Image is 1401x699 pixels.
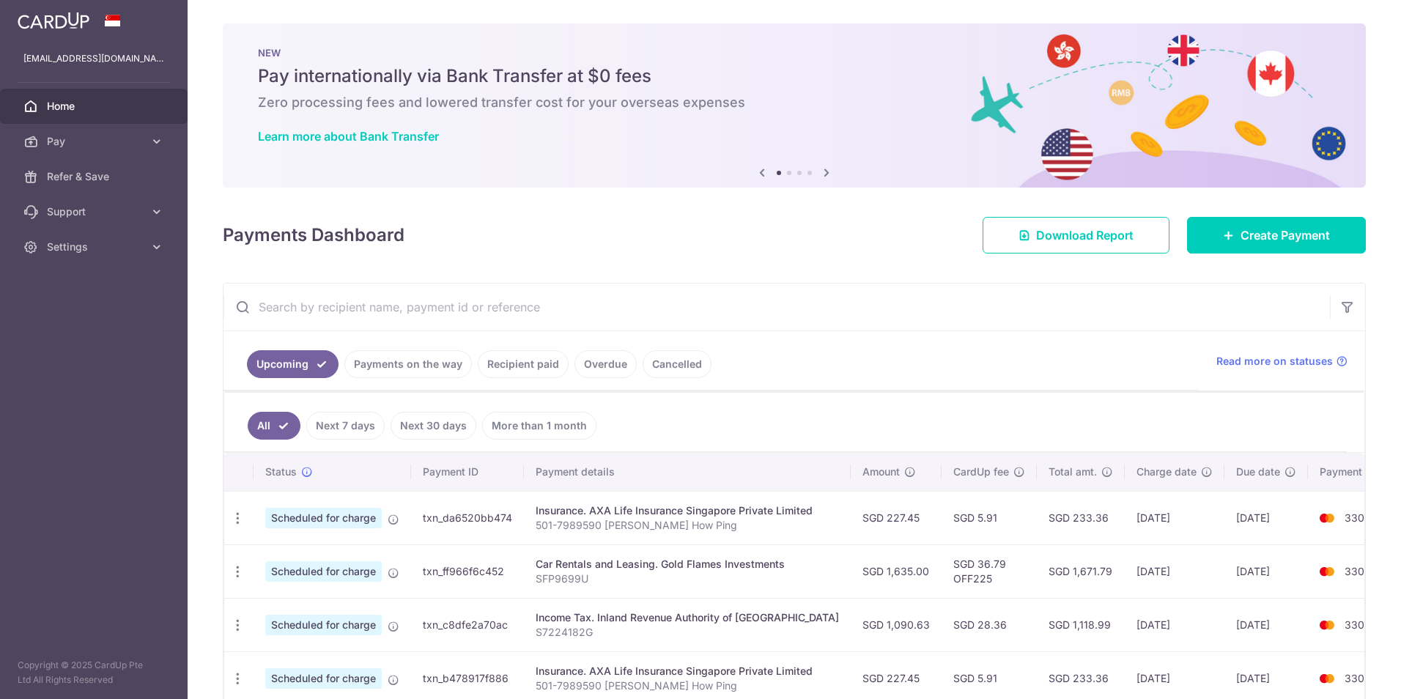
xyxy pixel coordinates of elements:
td: txn_c8dfe2a70ac [411,598,524,651]
span: Status [265,465,297,479]
span: 3309 [1345,565,1371,577]
a: Upcoming [247,350,339,378]
input: Search by recipient name, payment id or reference [223,284,1330,330]
p: [EMAIL_ADDRESS][DOMAIN_NAME] [23,51,164,66]
a: Cancelled [643,350,711,378]
td: SGD 36.79 OFF225 [942,544,1037,598]
h6: Zero processing fees and lowered transfer cost for your overseas expenses [258,94,1331,111]
h5: Pay internationally via Bank Transfer at $0 fees [258,64,1331,88]
img: Bank Card [1312,670,1342,687]
span: 3309 [1345,511,1371,524]
a: Create Payment [1187,217,1366,254]
h4: Payments Dashboard [223,222,404,248]
span: Scheduled for charge [265,668,382,689]
td: SGD 1,635.00 [851,544,942,598]
td: SGD 5.91 [942,491,1037,544]
td: [DATE] [1125,598,1224,651]
div: Insurance. AXA Life Insurance Singapore Private Limited [536,664,839,678]
span: 3309 [1345,618,1371,631]
span: CardUp fee [953,465,1009,479]
span: Home [47,99,144,114]
span: Read more on statuses [1216,354,1333,369]
td: [DATE] [1125,491,1224,544]
p: NEW [258,47,1331,59]
p: S7224182G [536,625,839,640]
span: Amount [862,465,900,479]
a: Read more on statuses [1216,354,1348,369]
img: Bank Card [1312,563,1342,580]
span: Download Report [1036,226,1134,244]
td: [DATE] [1224,598,1308,651]
span: Create Payment [1241,226,1330,244]
span: 3309 [1345,672,1371,684]
span: Total amt. [1049,465,1097,479]
td: txn_da6520bb474 [411,491,524,544]
img: Bank Card [1312,616,1342,634]
p: 501-7989590 [PERSON_NAME] How Ping [536,678,839,693]
p: 501-7989590 [PERSON_NAME] How Ping [536,518,839,533]
td: [DATE] [1224,491,1308,544]
a: Download Report [983,217,1169,254]
a: Next 7 days [306,412,385,440]
span: Charge date [1136,465,1197,479]
img: CardUp [18,12,89,29]
th: Payment details [524,453,851,491]
td: [DATE] [1224,544,1308,598]
div: Income Tax. Inland Revenue Authority of [GEOGRAPHIC_DATA] [536,610,839,625]
td: SGD 1,090.63 [851,598,942,651]
a: More than 1 month [482,412,596,440]
span: Scheduled for charge [265,561,382,582]
span: Support [47,204,144,219]
td: SGD 233.36 [1037,491,1125,544]
td: SGD 1,118.99 [1037,598,1125,651]
p: SFP9699U [536,572,839,586]
td: [DATE] [1125,544,1224,598]
div: Car Rentals and Leasing. Gold Flames Investments [536,557,839,572]
a: Learn more about Bank Transfer [258,129,439,144]
span: Settings [47,240,144,254]
th: Payment ID [411,453,524,491]
div: Insurance. AXA Life Insurance Singapore Private Limited [536,503,839,518]
td: SGD 227.45 [851,491,942,544]
span: Pay [47,134,144,149]
span: Due date [1236,465,1280,479]
span: Scheduled for charge [265,508,382,528]
a: Payments on the way [344,350,472,378]
td: SGD 28.36 [942,598,1037,651]
a: Next 30 days [391,412,476,440]
a: Overdue [574,350,637,378]
span: Refer & Save [47,169,144,184]
img: Bank Card [1312,509,1342,527]
td: txn_ff966f6c452 [411,544,524,598]
a: Recipient paid [478,350,569,378]
span: Scheduled for charge [265,615,382,635]
td: SGD 1,671.79 [1037,544,1125,598]
img: Bank transfer banner [223,23,1366,188]
a: All [248,412,300,440]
